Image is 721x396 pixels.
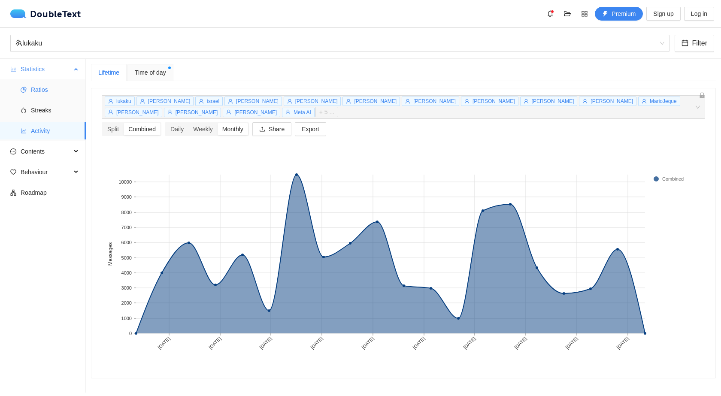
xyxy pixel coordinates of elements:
span: lukaku [15,35,664,51]
span: [PERSON_NAME] [176,109,218,115]
div: Daily [166,123,188,135]
text: [DATE] [309,336,324,350]
span: line-chart [21,128,27,134]
text: 6000 [121,240,132,245]
span: Export [302,124,319,134]
button: bell [543,7,557,21]
button: Export [295,122,326,136]
span: appstore [578,10,591,17]
text: [DATE] [615,336,630,350]
span: heart [10,169,16,175]
span: user [464,99,470,104]
text: [DATE] [564,336,579,350]
span: fire [21,107,27,113]
span: message [10,148,16,154]
text: 5000 [121,255,132,260]
span: Time of day [135,68,166,77]
div: Weekly [188,123,218,135]
span: Streaks [31,102,79,119]
span: user [405,99,410,104]
span: [PERSON_NAME] [532,98,574,104]
text: 1000 [121,316,132,321]
img: logo [10,9,30,18]
span: [PERSON_NAME] [295,98,338,104]
span: + 5 ... [319,107,334,117]
div: DoubleText [10,9,81,18]
span: user [642,99,647,104]
span: user [226,109,231,115]
span: bar-chart [10,66,16,72]
span: folder-open [561,10,574,17]
span: lock [699,92,705,98]
span: calendar [682,39,688,48]
span: Sign up [653,9,673,18]
span: user [199,99,204,104]
span: [PERSON_NAME] [413,98,456,104]
button: Sign up [646,7,680,21]
text: [DATE] [513,336,527,350]
span: Meta AI [294,109,311,115]
span: upload [259,126,265,133]
span: [PERSON_NAME] [116,109,159,115]
text: [DATE] [412,336,426,350]
button: calendarFilter [675,35,714,52]
span: thunderbolt [602,11,608,18]
span: user [287,99,292,104]
span: [PERSON_NAME] [236,98,279,104]
div: Monthly [218,123,248,135]
text: 4000 [121,270,132,275]
span: Filter [692,38,707,48]
text: 2000 [121,300,132,305]
span: pie-chart [21,87,27,93]
span: bell [544,10,557,17]
span: MarioJeque [650,98,677,104]
span: israel [207,98,219,104]
text: [DATE] [208,336,222,350]
text: [DATE] [462,336,476,350]
text: 3000 [121,285,132,290]
span: user [346,99,351,104]
span: Premium [612,9,636,18]
span: Behaviour [21,163,71,181]
span: user [524,99,529,104]
button: uploadShare [252,122,291,136]
span: [PERSON_NAME] [148,98,191,104]
span: user [228,99,233,104]
span: Roadmap [21,184,79,201]
span: team [15,39,22,46]
text: 0 [129,331,132,336]
span: Share [269,124,285,134]
button: Log in [684,7,714,21]
div: Combined [124,123,161,135]
text: 8000 [121,210,132,215]
button: thunderboltPremium [595,7,643,21]
span: [PERSON_NAME] [591,98,633,104]
span: [PERSON_NAME] [234,109,277,115]
span: apartment [10,190,16,196]
text: 7000 [121,225,132,230]
span: user [140,99,145,104]
span: user [285,109,291,115]
span: user [108,109,113,115]
span: Activity [31,122,79,139]
span: user [108,99,113,104]
div: Split [103,123,124,135]
text: [DATE] [360,336,375,350]
a: logoDoubleText [10,9,81,18]
span: lukaku [116,98,131,104]
text: Messages [107,242,113,266]
span: Contents [21,143,71,160]
span: user [582,99,588,104]
div: Lifetime [98,68,119,77]
span: Statistics [21,60,71,78]
button: appstore [578,7,591,21]
button: folder-open [560,7,574,21]
span: [PERSON_NAME] [354,98,397,104]
div: lukaku [15,35,657,51]
span: Ratios [31,81,79,98]
text: [DATE] [258,336,273,350]
span: Log in [691,9,707,18]
text: [DATE] [157,336,171,350]
span: + 5 ... [315,107,338,117]
text: 9000 [121,194,132,200]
